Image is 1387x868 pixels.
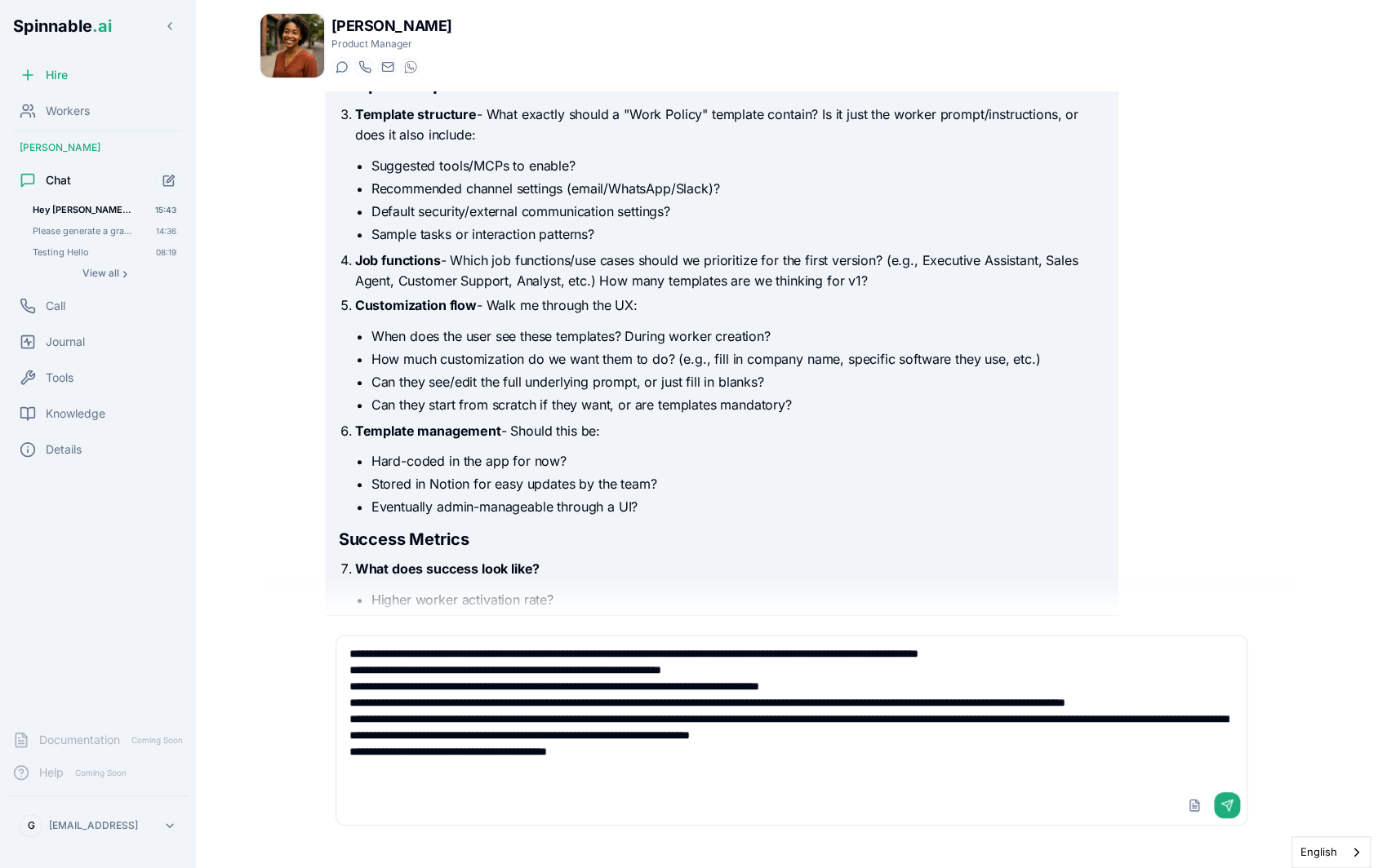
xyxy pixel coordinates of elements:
[331,38,452,51] p: Product Manager
[371,451,1105,471] li: Hard-coded in the app for now?
[13,16,112,36] span: Spinnable
[355,250,1105,292] p: - Which job functions/use cases should we prioritize for the first version? (e.g., Executive Assi...
[260,14,324,77] img: Taylor Mitchell
[371,179,1105,198] li: Recommended channel settings (email/WhatsApp/Slack)?
[49,819,138,832] p: [EMAIL_ADDRESS]
[33,246,133,258] span: Testing Hello
[92,16,112,36] span: .ai
[355,297,477,313] strong: Customization flow
[28,819,35,832] span: G
[1292,837,1370,867] a: English
[371,474,1105,494] li: Stored in Notion for easy updates by the team?
[33,204,132,215] span: Hey Taylor I want to work on a new product feature. Basically the goal is for our system to sto...
[33,225,133,237] span: Please generate a graph of usage (conversations over time) per user
[46,334,85,350] span: Journal
[371,349,1105,369] li: How much customization do we want them to do? (e.g., fill in company name, specific software they...
[46,103,90,119] span: Workers
[156,225,176,237] span: 14:36
[13,809,183,842] button: G[EMAIL_ADDRESS]
[46,441,82,458] span: Details
[1291,836,1371,868] div: Language
[354,57,374,77] button: Start a call with Taylor Mitchell
[46,172,71,188] span: Chat
[371,224,1105,244] li: Sample tasks or interaction patterns?
[155,204,176,215] span: 15:43
[355,104,1105,146] p: - What exactly should a "Work Policy" template contain? Is it just the worker prompt/instructions...
[82,267,119,280] span: View all
[46,370,73,386] span: Tools
[122,267,127,280] span: ›
[371,613,1105,632] li: Better worker performance (measured how)?
[156,246,176,258] span: 08:19
[331,15,452,38] h1: [PERSON_NAME]
[371,372,1105,392] li: Can they see/edit the full underlying prompt, or just fill in blanks?
[355,106,477,122] strong: Template structure
[404,60,417,73] img: WhatsApp
[355,252,441,268] strong: Job functions
[46,405,105,422] span: Knowledge
[127,733,188,748] span: Coming Soon
[371,326,1105,346] li: When does the user see these templates? During worker creation?
[355,421,1105,442] p: - Should this be:
[26,263,183,283] button: Show all conversations
[70,765,131,781] span: Coming Soon
[331,57,351,77] button: Start a chat with Taylor Mitchell
[46,298,65,314] span: Call
[355,423,501,439] strong: Template management
[39,732,120,748] span: Documentation
[1291,836,1371,868] aside: Language selected: English
[46,67,68,83] span: Hire
[371,156,1105,175] li: Suggested tools/MCPs to enable?
[155,166,183,194] button: Start new chat
[39,764,64,781] span: Help
[7,135,189,161] div: [PERSON_NAME]
[400,57,420,77] button: WhatsApp
[339,528,1105,551] h2: Success Metrics
[377,57,397,77] button: Send email to taylor.mitchell@getspinnable.ai
[371,395,1105,414] li: Can they start from scratch if they want, or are templates mandatory?
[355,560,540,577] strong: What does success look like?
[371,590,1105,609] li: Higher worker activation rate?
[371,201,1105,221] li: Default security/external communication settings?
[371,497,1105,516] li: Eventually admin-manageable through a UI?
[355,295,1105,317] p: - Walk me through the UX:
